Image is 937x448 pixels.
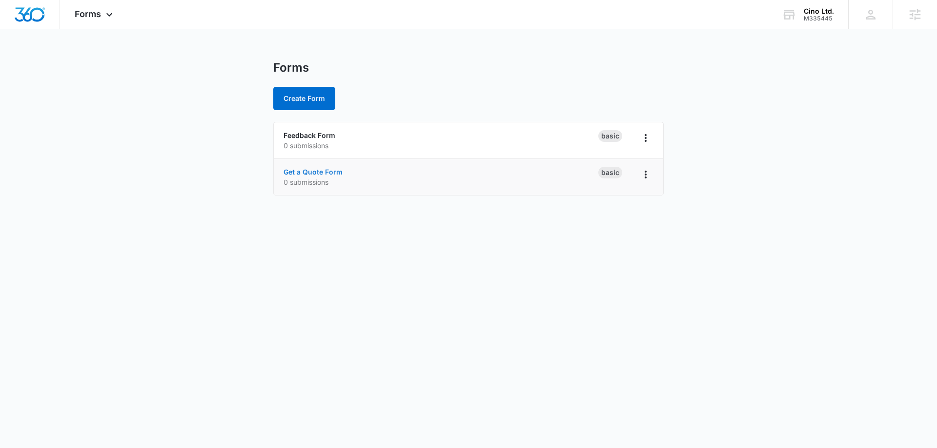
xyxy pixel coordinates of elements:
div: Basic [598,130,622,142]
span: Forms [75,9,101,19]
p: 0 submissions [284,140,598,151]
a: Feedback Form [284,131,335,139]
p: 0 submissions [284,177,598,187]
button: Overflow Menu [638,130,653,146]
a: Get a Quote Form [284,168,343,176]
button: Overflow Menu [638,167,653,182]
h1: Forms [273,60,309,75]
button: Create Form [273,87,335,110]
div: account name [804,7,834,15]
div: account id [804,15,834,22]
div: Basic [598,167,622,178]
